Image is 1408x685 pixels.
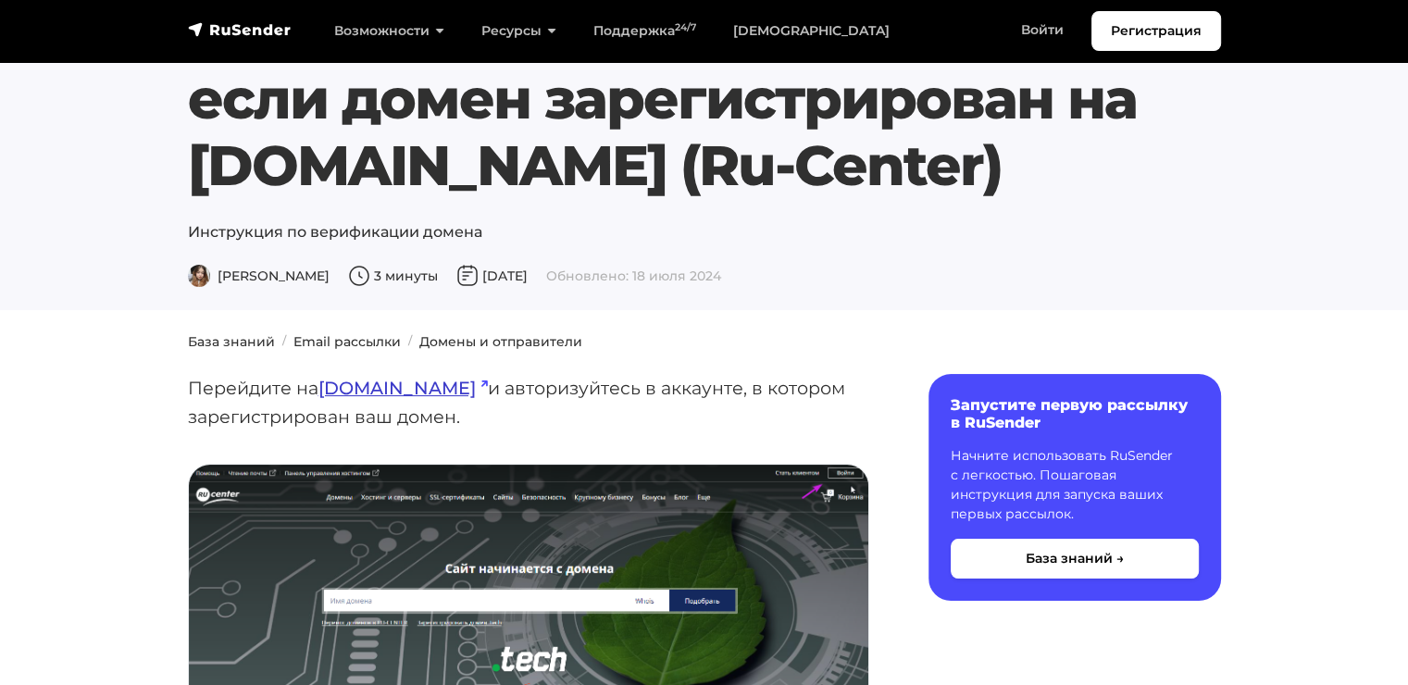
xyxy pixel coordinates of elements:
span: [PERSON_NAME] [188,268,330,284]
a: Войти [1003,11,1082,49]
a: Ресурсы [463,12,575,50]
img: RuSender [188,20,292,39]
a: Email рассылки [293,333,401,350]
a: База знаний [188,333,275,350]
img: Время чтения [348,265,370,287]
a: Поддержка24/7 [575,12,715,50]
p: Начните использовать RuSender с легкостью. Пошаговая инструкция для запуска ваших первых рассылок. [951,446,1199,524]
a: Домены и отправители [419,333,582,350]
nav: breadcrumb [177,332,1232,352]
p: Инструкция по верификации домена [188,221,1221,243]
span: [DATE] [456,268,528,284]
p: Перейдите на и авторизуйтесь в аккаунте, в котором зарегистрирован ваш домен. [188,374,869,430]
h6: Запустите первую рассылку в RuSender [951,396,1199,431]
a: Возможности [316,12,463,50]
a: Регистрация [1091,11,1221,51]
sup: 24/7 [675,21,696,33]
span: 3 минуты [348,268,438,284]
a: [DOMAIN_NAME] [318,377,488,399]
a: [DEMOGRAPHIC_DATA] [715,12,908,50]
img: Дата публикации [456,265,479,287]
a: Запустите первую рассылку в RuSender Начните использовать RuSender с легкостью. Пошаговая инструк... [928,374,1221,601]
span: Обновлено: 18 июля 2024 [546,268,721,284]
button: База знаний → [951,539,1199,579]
